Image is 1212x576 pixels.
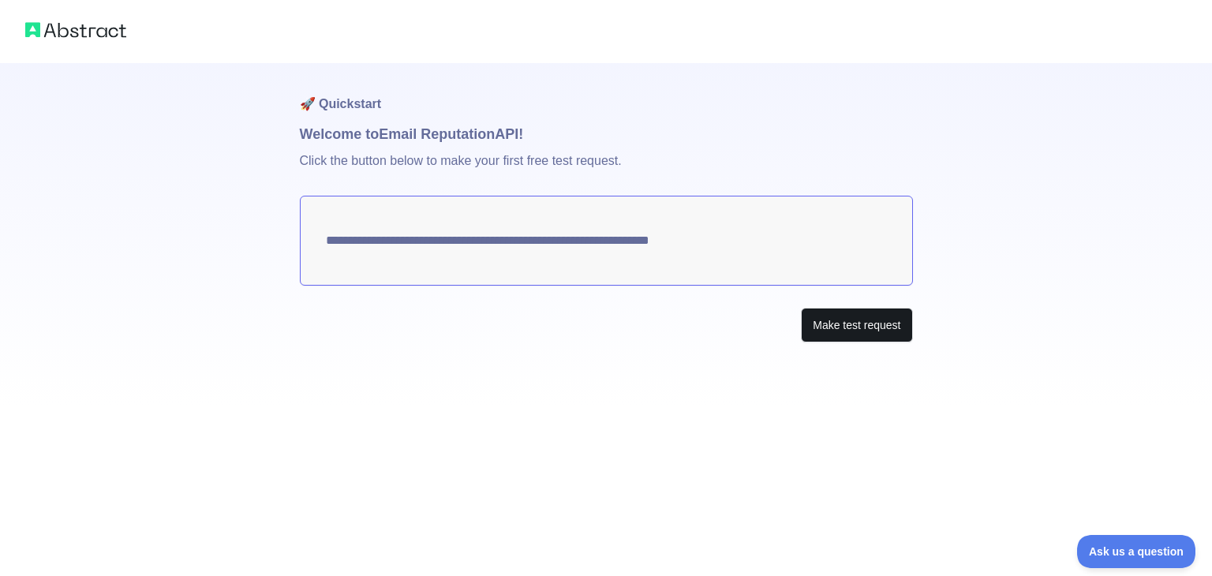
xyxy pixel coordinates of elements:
[801,308,912,343] button: Make test request
[300,145,913,196] p: Click the button below to make your first free test request.
[300,63,913,123] h1: 🚀 Quickstart
[300,123,913,145] h1: Welcome to Email Reputation API!
[1077,535,1196,568] iframe: Toggle Customer Support
[25,19,126,41] img: Abstract logo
